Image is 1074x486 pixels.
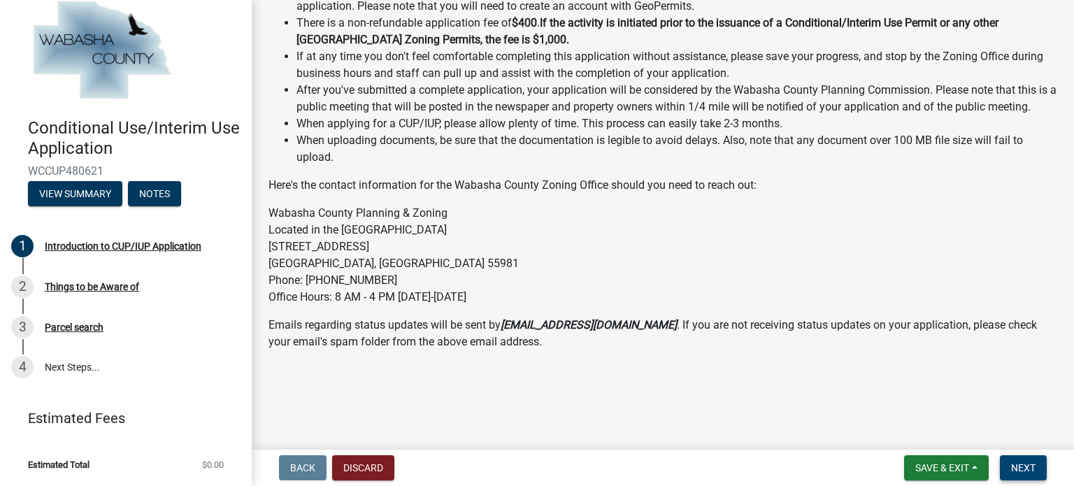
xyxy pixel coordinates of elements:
[290,462,315,473] span: Back
[915,462,969,473] span: Save & Exit
[45,241,201,251] div: Introduction to CUP/IUP Application
[128,189,181,200] wm-modal-confirm: Notes
[332,455,394,480] button: Discard
[28,181,122,206] button: View Summary
[202,460,224,469] span: $0.00
[28,460,89,469] span: Estimated Total
[1011,462,1036,473] span: Next
[296,82,1057,115] li: After you've submitted a complete application, your application will be considered by the Wabasha...
[28,189,122,200] wm-modal-confirm: Summary
[268,177,1057,194] p: Here's the contact information for the Wabasha County Zoning Office should you need to reach out:
[11,316,34,338] div: 3
[501,318,677,331] strong: [EMAIL_ADDRESS][DOMAIN_NAME]
[296,48,1057,82] li: If at any time you don't feel comfortable completing this application without assistance, please ...
[45,282,139,292] div: Things to be Aware of
[268,205,1057,306] p: Wabasha County Planning & Zoning Located in the [GEOGRAPHIC_DATA] [STREET_ADDRESS] [GEOGRAPHIC_DA...
[296,115,1057,132] li: When applying for a CUP/IUP, please allow plenty of time. This process can easily take 2-3 months.
[1000,455,1047,480] button: Next
[45,322,103,332] div: Parcel search
[28,118,241,159] h4: Conditional Use/Interim Use Application
[904,455,989,480] button: Save & Exit
[512,16,537,29] strong: $400
[11,276,34,298] div: 2
[296,15,1057,48] li: There is a non-refundable application fee of .
[296,132,1057,166] li: When uploading documents, be sure that the documentation is legible to avoid delays. Also, note t...
[279,455,327,480] button: Back
[268,317,1057,350] p: Emails regarding status updates will be sent by . If you are not receiving status updates on your...
[11,235,34,257] div: 1
[11,356,34,378] div: 4
[11,404,229,432] a: Estimated Fees
[28,164,224,178] span: WCCUP480621
[296,16,998,46] strong: If the activity is initiated prior to the issuance of a Conditional/Interim Use Permit or any oth...
[128,181,181,206] button: Notes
